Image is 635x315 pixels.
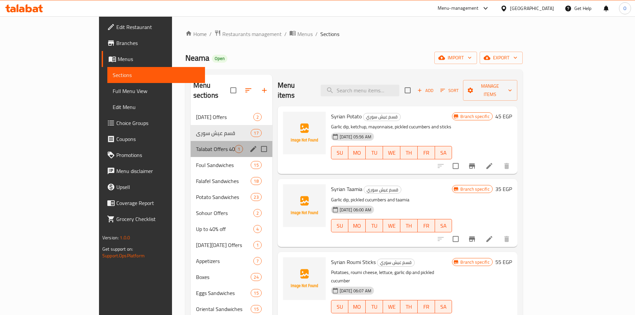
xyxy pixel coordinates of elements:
span: Syrian Potato [331,111,362,121]
button: export [480,52,523,64]
span: Boxes [196,273,251,281]
a: Promotions [102,147,205,163]
span: Sections [113,71,200,79]
span: Sort [440,87,459,94]
span: Syrian Taamia [331,184,362,194]
a: Edit menu item [485,162,493,170]
span: 17 [251,130,261,136]
p: Potatoes, roumi cheese, lettuce, garlic dip and pickled cucumber [331,268,452,285]
div: Potato Sandwiches23 [191,189,272,205]
span: Menu disclaimer [116,167,200,175]
span: MO [351,302,363,312]
div: items [251,193,261,201]
button: Add section [256,82,272,98]
button: Sort [439,85,460,96]
a: Edit menu item [485,235,493,243]
span: 23 [251,194,261,200]
nav: breadcrumb [185,30,523,38]
span: export [485,54,517,62]
a: Sections [107,67,205,83]
div: قسم عيش سوري [363,113,401,121]
li: / [209,30,212,38]
button: delete [499,158,515,174]
span: Select section [401,83,415,97]
div: Foul Sandwiches15 [191,157,272,173]
button: TU [366,146,383,159]
button: SA [435,300,452,313]
div: قسم عيش سوري [364,186,401,194]
button: TH [400,146,418,159]
div: items [251,305,261,313]
a: Menus [289,30,313,38]
button: TH [400,219,418,232]
span: Upsell [116,183,200,191]
div: [DATE][DATE] Offers1 [191,237,272,253]
button: MO [348,219,366,232]
a: Edit Menu [107,99,205,115]
div: Open [212,55,227,63]
button: TH [400,300,418,313]
span: WE [386,302,398,312]
span: Full Menu View [113,87,200,95]
span: TU [368,302,380,312]
span: FR [420,302,432,312]
span: Talabat Offers 40-50% [196,145,235,153]
span: 15 [251,306,261,312]
span: 2 [254,114,261,120]
button: edit [248,144,258,154]
a: Coverage Report [102,195,205,211]
span: Manage items [468,82,512,99]
span: MO [351,221,363,231]
div: Potato Sandwiches [196,193,251,201]
div: items [253,225,262,233]
span: Oriental Sandwiches [196,305,251,313]
span: Branch specific [458,186,492,192]
span: Edit Menu [113,103,200,111]
div: قسم عيش سوري [196,129,251,137]
div: Falafel Sandwiches [196,177,251,185]
button: WE [383,146,400,159]
div: Appetizers [196,257,253,265]
span: Select to update [449,232,463,246]
a: Support.OpsPlatform [102,251,145,260]
div: items [251,177,261,185]
button: SU [331,146,349,159]
span: Menus [297,30,313,38]
p: Garlic dip, ketchup, mayonnaise, pickled cucumbers and sticks [331,123,452,131]
div: items [253,241,262,249]
div: Black Friday Offers [196,241,253,249]
div: items [253,113,262,121]
span: [DATE] 06:07 AM [337,288,374,294]
span: Promotions [116,151,200,159]
span: 1 [254,242,261,248]
span: Sort sections [240,82,256,98]
button: WE [383,219,400,232]
span: TH [403,302,415,312]
span: Coupons [116,135,200,143]
span: Version: [102,233,119,242]
span: 2 [254,210,261,216]
button: FR [418,146,435,159]
div: قسم عيش سوري17 [191,125,272,141]
div: Eggs Sandwiches [196,289,251,297]
span: Menus [118,55,200,63]
span: Sort items [436,85,463,96]
div: Ramadan Offers [196,113,253,121]
span: 18 [251,178,261,184]
a: Choice Groups [102,115,205,131]
button: Branch-specific-item [464,231,480,247]
span: Edit Restaurant [116,23,200,31]
span: TH [403,221,415,231]
span: [DATE] 06:00 AM [337,207,374,213]
a: Upsell [102,179,205,195]
span: 1 [235,146,243,152]
span: SA [438,302,450,312]
span: FR [420,221,432,231]
span: 1.0.0 [120,233,130,242]
span: SA [438,148,450,158]
span: Sohour Offers [196,209,253,217]
img: Syrian Roumi Sticks [283,257,326,300]
span: SU [334,221,346,231]
div: [GEOGRAPHIC_DATA] [510,5,554,12]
